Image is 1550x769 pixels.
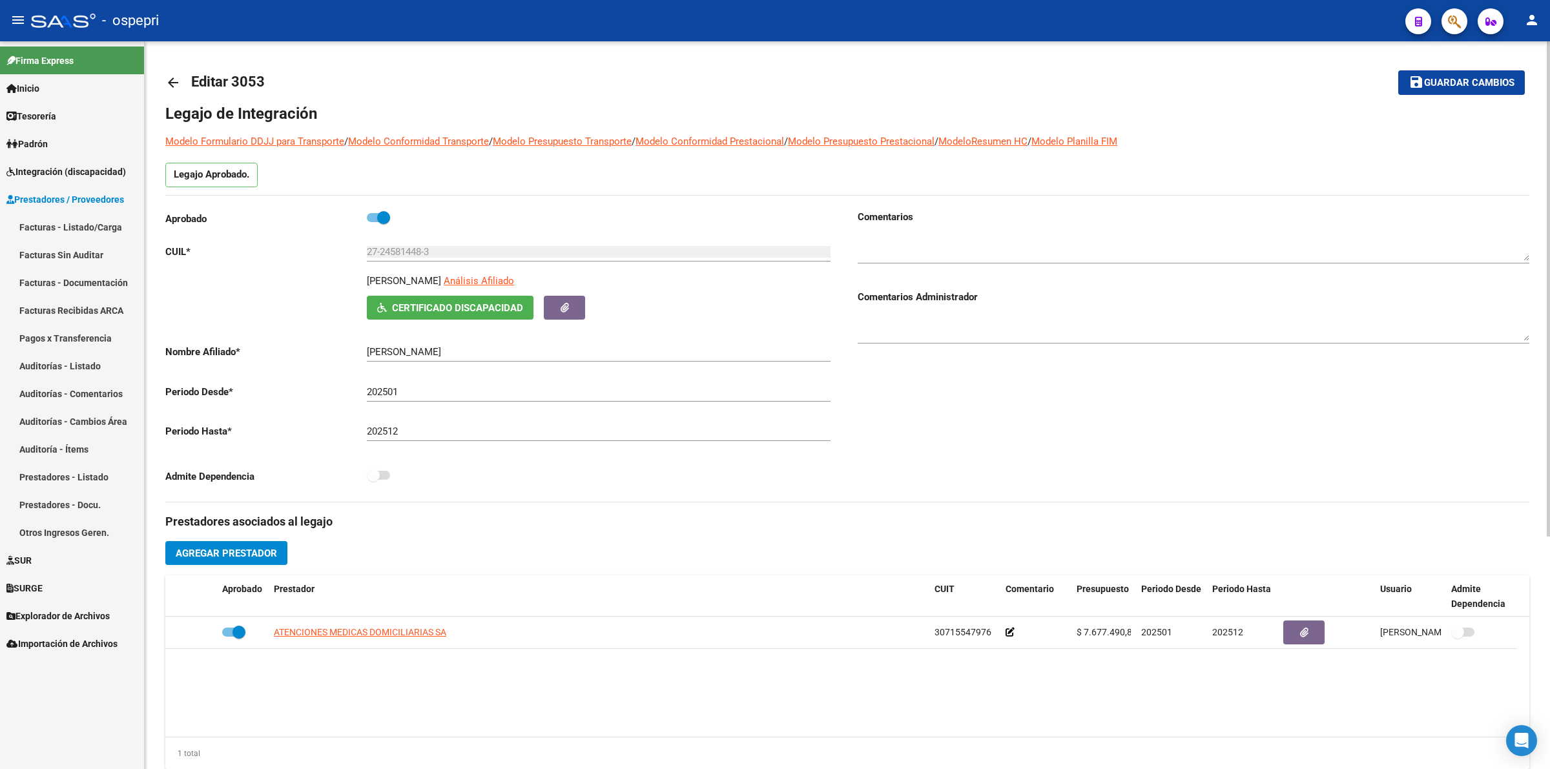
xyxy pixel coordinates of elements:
[1424,77,1514,89] span: Guardar cambios
[191,74,265,90] span: Editar 3053
[217,575,269,618] datatable-header-cell: Aprobado
[165,75,181,90] mat-icon: arrow_back
[938,136,1028,147] a: ModeloResumen HC
[222,584,262,594] span: Aprobado
[102,6,159,35] span: - ospepri
[165,345,367,359] p: Nombre Afiliado
[1077,627,1137,637] span: $ 7.677.490,84
[165,212,367,226] p: Aprobado
[1380,627,1482,637] span: [PERSON_NAME] [DATE]
[493,136,632,147] a: Modelo Presupuesto Transporte
[165,541,287,565] button: Agregar Prestador
[6,609,110,623] span: Explorador de Archivos
[1071,575,1136,618] datatable-header-cell: Presupuesto
[6,137,48,151] span: Padrón
[165,385,367,399] p: Periodo Desde
[6,165,126,179] span: Integración (discapacidad)
[165,746,200,761] div: 1 total
[392,302,523,314] span: Certificado Discapacidad
[6,81,39,96] span: Inicio
[1212,627,1243,637] span: 202512
[1451,584,1505,609] span: Admite Dependencia
[1375,575,1446,618] datatable-header-cell: Usuario
[6,553,32,568] span: SUR
[1506,725,1537,756] div: Open Intercom Messenger
[367,274,441,288] p: [PERSON_NAME]
[1141,584,1201,594] span: Periodo Desde
[1212,584,1271,594] span: Periodo Hasta
[274,627,446,637] span: ATENCIONES MEDICAS DOMICILIARIAS SA
[635,136,784,147] a: Modelo Conformidad Prestacional
[165,469,367,484] p: Admite Dependencia
[1141,627,1172,637] span: 202501
[6,109,56,123] span: Tesorería
[788,136,935,147] a: Modelo Presupuesto Prestacional
[367,296,533,320] button: Certificado Discapacidad
[935,627,991,637] span: 30715547976
[1207,575,1278,618] datatable-header-cell: Periodo Hasta
[929,575,1000,618] datatable-header-cell: CUIT
[165,136,344,147] a: Modelo Formulario DDJJ para Transporte
[935,584,955,594] span: CUIT
[165,424,367,438] p: Periodo Hasta
[274,584,315,594] span: Prestador
[348,136,489,147] a: Modelo Conformidad Transporte
[10,12,26,28] mat-icon: menu
[444,275,514,287] span: Análisis Afiliado
[1409,74,1424,90] mat-icon: save
[1446,575,1517,618] datatable-header-cell: Admite Dependencia
[1031,136,1117,147] a: Modelo Planilla FIM
[165,103,1529,124] h1: Legajo de Integración
[6,581,43,595] span: SURGE
[165,163,258,187] p: Legajo Aprobado.
[858,290,1529,304] h3: Comentarios Administrador
[1077,584,1129,594] span: Presupuesto
[6,54,74,68] span: Firma Express
[858,210,1529,224] h3: Comentarios
[6,637,118,651] span: Importación de Archivos
[1398,70,1525,94] button: Guardar cambios
[1006,584,1054,594] span: Comentario
[1000,575,1071,618] datatable-header-cell: Comentario
[1524,12,1540,28] mat-icon: person
[6,192,124,207] span: Prestadores / Proveedores
[269,575,929,618] datatable-header-cell: Prestador
[1380,584,1412,594] span: Usuario
[176,548,277,559] span: Agregar Prestador
[165,245,367,259] p: CUIL
[1136,575,1207,618] datatable-header-cell: Periodo Desde
[165,513,1529,531] h3: Prestadores asociados al legajo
